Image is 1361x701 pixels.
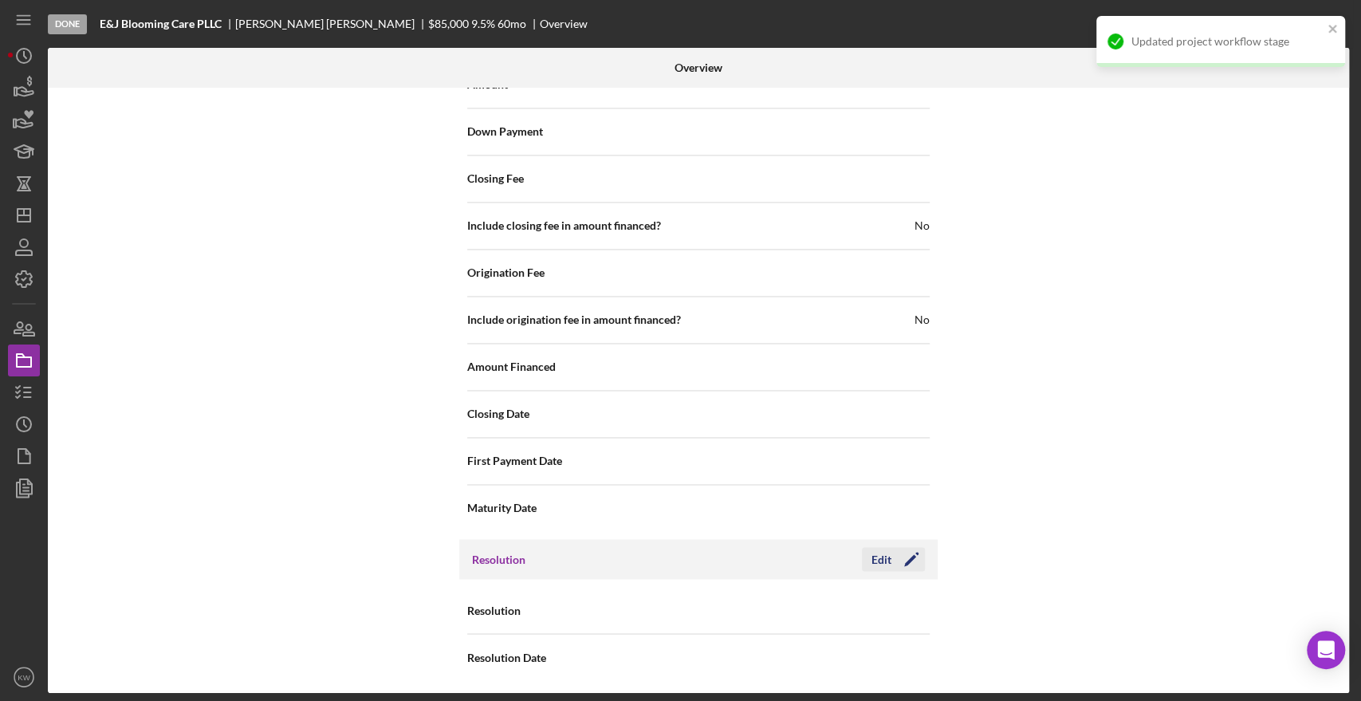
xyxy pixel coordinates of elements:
[675,61,722,74] b: Overview
[467,265,545,281] span: Origination Fee
[467,649,546,665] span: Resolution Date
[915,218,930,234] span: No
[8,661,40,693] button: KW
[235,18,428,30] div: [PERSON_NAME] [PERSON_NAME]
[467,500,537,516] span: Maturity Date
[100,18,222,30] b: E&J Blooming Care PLLC
[472,551,525,567] h3: Resolution
[467,171,524,187] span: Closing Fee
[471,18,495,30] div: 9.5 %
[467,218,661,234] span: Include closing fee in amount financed?
[871,547,891,571] div: Edit
[498,18,526,30] div: 60 mo
[467,406,529,422] span: Closing Date
[862,547,925,571] button: Edit
[1328,22,1339,37] button: close
[467,602,521,618] span: Resolution
[467,453,562,469] span: First Payment Date
[467,312,681,328] span: Include origination fee in amount financed?
[18,673,30,682] text: KW
[467,359,556,375] span: Amount Financed
[467,124,543,140] span: Down Payment
[1307,631,1345,669] div: Open Intercom Messenger
[48,14,87,34] div: Done
[915,312,930,328] span: No
[428,17,469,30] span: $85,000
[1131,35,1323,48] div: Updated project workflow stage
[540,18,588,30] div: Overview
